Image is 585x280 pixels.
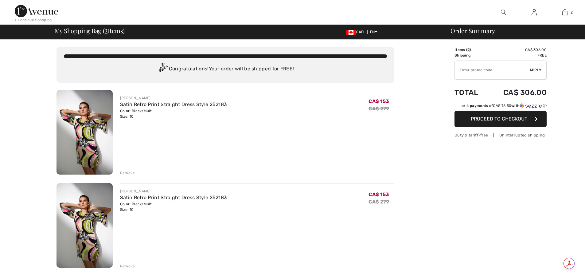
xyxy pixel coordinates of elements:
[487,47,547,53] td: CA$ 306.00
[64,63,387,75] div: Congratulations! Your order will be shipped for FREE!
[454,103,547,111] div: or 4 payments ofCA$ 76.50withSezzle Click to learn more about Sezzle
[454,111,547,127] button: Proceed to Checkout
[493,104,511,108] span: CA$ 76.50
[120,170,135,176] div: Remove
[120,195,227,200] a: Satin Retro Print Straight Dress Style 252183
[57,90,113,175] img: Satin Retro Print Straight Dress Style 252183
[455,61,529,79] input: Promo code
[501,9,506,16] img: search the website
[120,263,135,269] div: Remove
[57,183,113,268] img: Satin Retro Print Straight Dress Style 252183
[527,9,542,16] a: Sign In
[105,26,108,34] span: 2
[454,132,547,138] div: Duty & tariff-free | Uninterrupted shipping
[529,67,542,73] span: Apply
[15,17,52,23] div: < Continue Shopping
[157,63,169,75] img: Congratulation2.svg
[346,30,366,34] span: CAD
[467,48,470,52] span: 2
[487,82,547,103] td: CA$ 306.00
[550,9,580,16] a: 2
[571,10,573,15] span: 2
[370,30,378,34] span: EN
[369,191,389,197] span: CA$ 153
[55,28,125,34] span: My Shopping Bag ( Items)
[120,188,227,194] div: [PERSON_NAME]
[15,5,58,17] img: 1ère Avenue
[471,116,527,122] span: Proceed to Checkout
[369,199,389,205] s: CA$ 279
[487,53,547,58] td: Free
[532,9,537,16] img: My Info
[346,30,356,35] img: Canadian Dollar
[454,47,487,53] td: Items ( )
[120,201,227,212] div: Color: Black/Multi Size: 10
[120,95,227,101] div: [PERSON_NAME]
[120,108,227,119] div: Color: Black/Multi Size: 10
[454,53,487,58] td: Shipping
[520,103,542,108] img: Sezzle
[369,106,389,112] s: CA$ 279
[562,9,567,16] img: My Bag
[462,103,547,108] div: or 4 payments of with
[443,28,581,34] div: Order Summary
[454,82,487,103] td: Total
[120,101,227,107] a: Satin Retro Print Straight Dress Style 252183
[369,98,389,104] span: CA$ 153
